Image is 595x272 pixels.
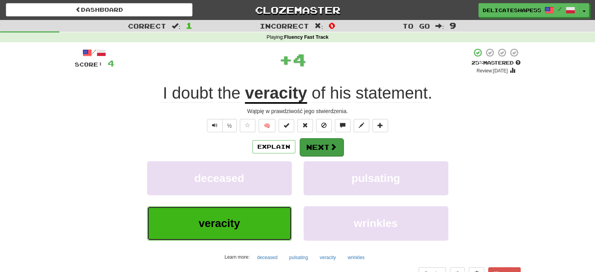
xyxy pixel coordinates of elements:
button: Explain [252,140,295,153]
button: pulsating [285,252,312,263]
span: : [435,23,444,29]
span: 4 [293,50,306,69]
span: / [558,6,562,12]
span: doubt [172,84,213,103]
span: deceased [194,172,244,184]
span: wrinkles [354,217,397,229]
span: veracity [199,217,240,229]
div: Text-to-speech controls [205,119,237,132]
button: Discuss sentence (alt+u) [335,119,351,132]
button: deceased [253,252,282,263]
small: Review: [DATE] [476,68,508,74]
button: wrinkles [304,206,448,240]
button: Set this sentence to 100% Mastered (alt+m) [279,119,294,132]
div: Wątpię w prawdziwość jego stwierdzenia. [75,107,521,115]
button: Edit sentence (alt+d) [354,119,369,132]
button: ½ [222,119,237,132]
span: 0 [329,21,335,30]
a: Dashboard [6,3,192,16]
div: / [75,48,114,58]
span: 1 [186,21,192,30]
span: his [330,84,351,103]
button: deceased [147,161,292,195]
button: Favorite sentence (alt+f) [240,119,255,132]
button: veracity [147,206,292,240]
span: Score: [75,61,103,68]
button: Add to collection (alt+a) [372,119,388,132]
span: of [312,84,325,103]
strong: Fluency Fast Track [284,34,328,40]
div: Mastered [471,59,521,67]
button: Next [300,138,343,156]
span: Incorrect [260,22,309,30]
span: the [218,84,240,103]
span: 4 [108,58,114,68]
button: veracity [315,252,340,263]
u: veracity [245,84,307,104]
button: Play sentence audio (ctl+space) [207,119,223,132]
span: To go [403,22,430,30]
span: DelicateShape5502 [483,7,541,14]
span: 9 [449,21,456,30]
button: 🧠 [259,119,275,132]
span: 25 % [471,59,483,66]
span: statement [356,84,428,103]
span: I [163,84,167,103]
span: pulsating [351,172,400,184]
button: Ignore sentence (alt+i) [316,119,332,132]
a: DelicateShape5502 / [478,3,579,17]
small: Learn more: [225,254,250,260]
a: Clozemaster [204,3,391,17]
button: wrinkles [343,252,369,263]
span: : [172,23,180,29]
button: Reset to 0% Mastered (alt+r) [297,119,313,132]
span: . [307,84,432,103]
button: pulsating [304,161,448,195]
span: : [315,23,323,29]
span: Correct [128,22,166,30]
span: + [279,48,293,71]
